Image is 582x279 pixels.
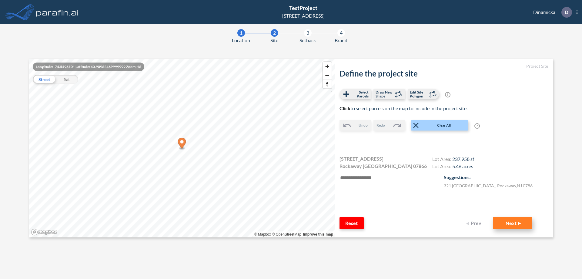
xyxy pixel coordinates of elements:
span: Undo [359,123,368,128]
button: Undo [339,120,371,131]
span: Rockaway [GEOGRAPHIC_DATA] 07866 [339,162,427,170]
span: Reset bearing to north [323,80,332,88]
div: Dinamicka [524,7,577,18]
span: 237,958 sf [452,156,474,162]
a: Mapbox [254,232,271,236]
span: Setback [299,37,316,44]
button: Zoom out [323,71,332,80]
span: Brand [335,37,347,44]
span: ? [445,92,450,97]
span: Edit Site Polygon [410,90,428,98]
p: Suggestions: [444,174,548,181]
div: 2 [271,29,278,37]
span: Draw New Shape [376,90,393,98]
span: ? [474,123,480,129]
span: to select parcels on the map to include in the project site. [339,105,467,111]
div: [STREET_ADDRESS] [282,12,325,19]
h4: Lot Area: [432,156,474,163]
img: logo [35,6,80,18]
button: Redo [373,120,405,131]
h5: Project Site [339,64,548,69]
span: Clear All [420,123,468,128]
div: Map marker [178,138,186,150]
p: D [565,9,568,15]
span: Site [270,37,278,44]
span: 5.46 acres [452,163,473,169]
div: 3 [304,29,312,37]
span: TestProject [289,5,317,11]
button: Zoom in [323,62,332,71]
div: Sat [55,75,78,84]
span: Redo [376,123,385,128]
a: OpenStreetMap [272,232,301,236]
div: 1 [237,29,245,37]
button: Reset [339,217,364,229]
button: Next [493,217,532,229]
div: Street [33,75,55,84]
label: 321 [GEOGRAPHIC_DATA] , Rockaway , NJ 07866 , US [444,182,538,189]
button: Prev [463,217,487,229]
span: [STREET_ADDRESS] [339,155,383,162]
button: Clear All [411,120,468,131]
div: Longitude: -74.5496101 Latitude: 40.90962469999999 Zoom: 16 [33,63,144,71]
span: Location [232,37,250,44]
a: Mapbox homepage [31,229,58,236]
a: Improve this map [303,232,333,236]
h2: Define the project site [339,69,548,78]
div: 4 [337,29,345,37]
button: Reset bearing to north [323,80,332,88]
b: Click [339,105,350,111]
canvas: Map [29,59,335,237]
h4: Lot Area: [432,163,474,171]
span: Select Parcels [351,90,369,98]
